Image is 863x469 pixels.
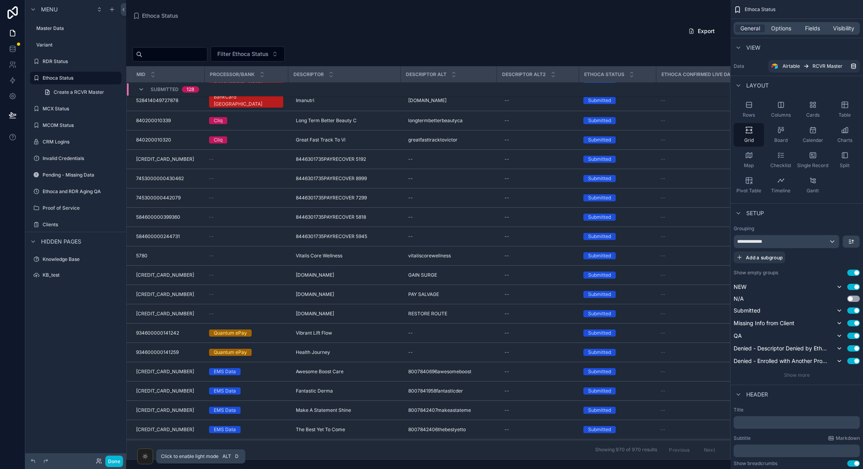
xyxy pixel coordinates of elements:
[136,330,200,336] a: 934600000141242
[136,175,200,182] a: 7453000000430462
[209,272,283,278] a: --
[408,175,413,182] div: --
[501,365,574,378] a: --
[744,137,754,143] span: Grid
[501,192,574,204] a: --
[209,253,283,259] a: --
[504,117,509,124] div: --
[408,388,463,394] span: 8007841958fantasticder
[501,385,574,397] a: --
[30,119,121,132] a: MCOM Status
[408,233,413,240] div: --
[214,93,278,108] div: BankCard [GEOGRAPHIC_DATA]
[136,97,200,104] a: 528414049727878
[504,233,509,240] div: --
[661,97,665,104] span: --
[214,329,247,337] div: Quantum ePay
[734,173,764,197] button: Pivot Table
[30,169,121,181] a: Pending - Missing Data
[405,288,492,301] a: PAY SALVAGE
[405,192,492,204] a: --
[293,385,396,397] a: Fantastic Derma
[588,97,611,104] div: Submitted
[405,94,492,107] a: [DOMAIN_NAME]
[405,230,492,243] a: --
[30,253,121,266] a: Knowledge Base
[54,89,104,95] span: Create a RCVR Master
[296,349,330,355] span: Health Journey
[136,137,200,143] a: 840200010320
[293,211,396,223] a: 8446301735PAYRECOVER 5818
[501,94,574,107] a: --
[209,195,283,201] a: --
[504,137,509,143] div: --
[209,368,283,375] a: EMS Data
[583,97,651,104] a: Submitted
[408,330,413,336] div: --
[661,156,665,162] span: --
[408,311,447,317] span: RESTORE ROUTE
[209,214,214,220] span: --
[30,218,121,231] a: Clients
[43,122,120,128] label: MCOM Status
[296,368,344,375] span: Awesome Boost Care
[588,233,611,240] div: Submitted
[211,47,285,61] button: Select Button
[661,175,665,182] span: --
[771,63,778,69] img: Airtable Logo
[136,156,194,162] span: [CREDIT_CARD_NUMBER]
[405,307,492,320] a: RESTORE ROUTE
[583,291,651,298] a: Submitted
[296,330,332,336] span: Vibrant Lift Flow
[209,311,214,317] span: --
[408,253,451,259] span: vitaliscorewellness
[588,214,611,221] div: Submitted
[43,221,120,228] label: Clients
[296,311,334,317] span: [DOMAIN_NAME]
[30,202,121,214] a: Proof of Service
[583,233,651,240] a: Submitted
[30,269,121,281] a: KB_test
[504,97,509,104] div: --
[209,214,283,220] a: --
[661,388,665,394] span: --
[661,368,774,375] a: --
[209,175,283,182] a: --
[588,387,611,395] div: Submitted
[661,253,665,259] span: --
[296,117,357,124] span: Long Term Better Beauty C
[766,173,796,197] button: Timeline
[829,123,860,147] button: Charts
[734,98,764,121] button: Rows
[798,98,828,121] button: Cards
[136,253,200,259] a: 5780
[293,153,396,166] a: 8446301735PAYRECOVER 5192
[405,365,492,378] a: 8007840696awesomeboost
[43,172,120,178] label: Pending - Missing Data
[296,97,314,104] span: Imanutri
[661,291,774,298] a: --
[803,137,823,143] span: Calendar
[296,175,367,182] span: 8446301735PAYRECOVER 8999
[798,148,828,172] button: Single Record
[504,156,509,162] div: --
[30,136,121,148] a: CRM Logins
[136,388,200,394] a: [CREDIT_CARD_NUMBER]
[405,153,492,166] a: --
[661,349,774,355] a: --
[136,311,194,317] span: [CREDIT_CARD_NUMBER]
[296,253,342,259] span: Vitalis Core Wellness
[661,291,665,298] span: --
[209,117,283,124] a: Cliq
[661,311,665,317] span: --
[504,349,509,355] div: --
[408,349,413,355] div: --
[43,139,120,145] label: CRM Logins
[583,368,651,375] a: Submitted
[136,272,200,278] a: [CREDIT_CARD_NUMBER]
[504,272,509,278] div: --
[293,134,396,146] a: Great Fast Track To Vi
[744,162,754,169] span: Map
[405,249,492,262] a: vitaliscorewellness
[30,152,121,165] a: Invalid Credentials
